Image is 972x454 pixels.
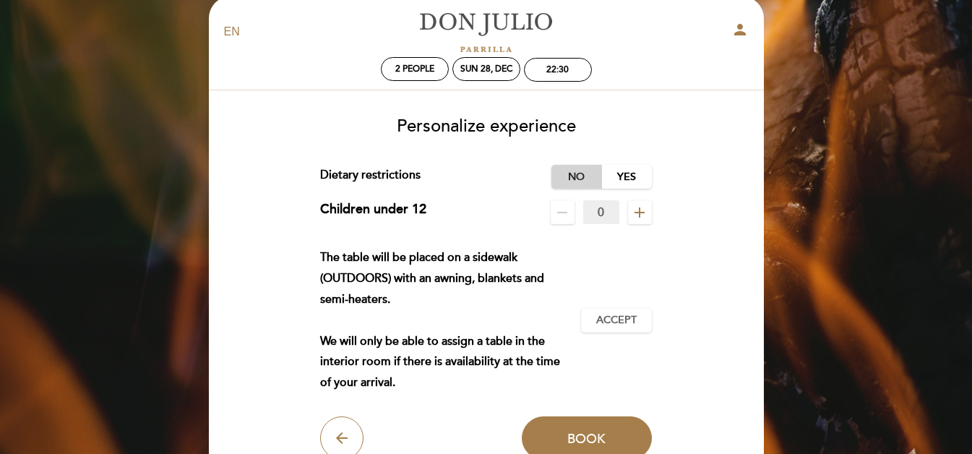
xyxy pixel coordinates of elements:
button: person [731,21,749,43]
i: remove [554,204,571,221]
div: Dietary restrictions [320,165,551,189]
i: arrow_back [333,429,350,447]
a: [PERSON_NAME] [396,12,577,52]
div: The table will be placed on a sidewalk (OUTDOORS) with an awning, blankets and semi-heaters. We w... [320,247,581,393]
div: 22:30 [546,64,569,75]
span: Accept [596,313,637,328]
span: 2 people [395,64,434,74]
div: Sun 28, Dec [460,64,512,74]
label: Yes [601,165,652,189]
span: Book [567,430,606,446]
span: Personalize experience [397,116,576,137]
i: person [731,21,749,38]
label: No [551,165,602,189]
button: Accept [581,308,652,333]
div: Children under 12 [320,200,426,224]
i: add [631,204,648,221]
